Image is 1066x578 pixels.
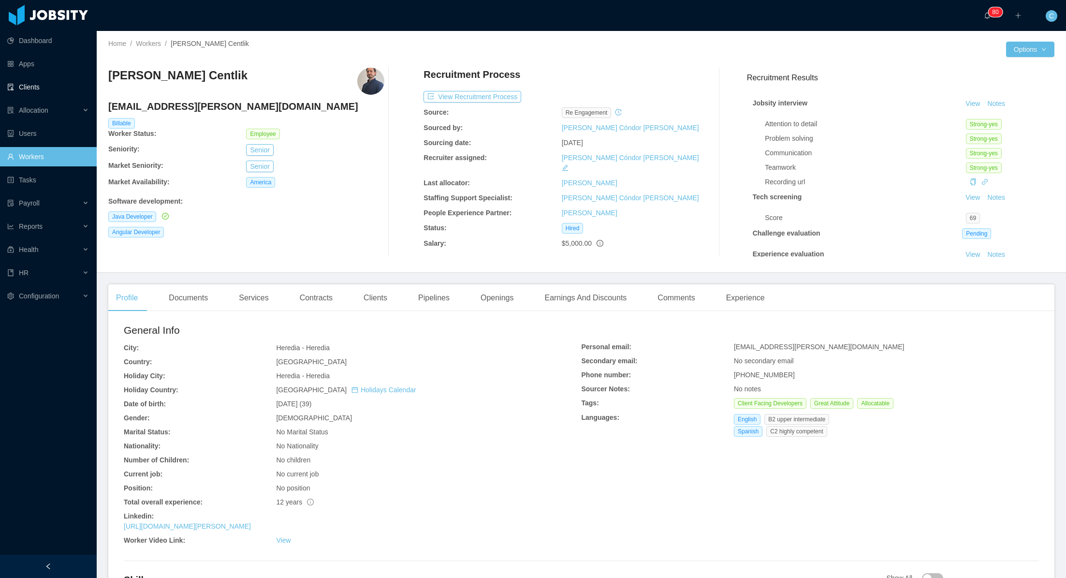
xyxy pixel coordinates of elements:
[124,456,189,464] b: Number of Children:
[582,385,630,393] b: Sourcer Notes:
[7,124,89,143] a: icon: robotUsers
[231,284,276,311] div: Services
[423,209,511,217] b: People Experience Partner:
[765,177,966,187] div: Recording url
[983,98,1009,110] button: Notes
[7,200,14,207] i: icon: file-protect
[1006,42,1054,57] button: Optionsicon: down
[753,250,824,258] strong: Experience evaluation
[124,522,251,530] a: [URL][DOMAIN_NAME][PERSON_NAME]
[7,246,14,253] i: icon: medicine-box
[992,7,995,17] p: 8
[423,91,521,103] button: icon: exportView Recruitment Process
[351,386,416,394] a: icon: calendarHolidays Calendar
[246,129,279,139] span: Employee
[423,179,470,187] b: Last allocator:
[966,148,1002,159] span: Strong-yes
[19,269,29,277] span: HR
[130,40,132,47] span: /
[582,357,638,365] b: Secondary email:
[276,400,311,408] span: [DATE] (39)
[171,40,249,47] span: [PERSON_NAME] Centlik
[165,40,167,47] span: /
[108,162,163,169] b: Market Seniority:
[1049,10,1054,22] span: C
[537,284,634,311] div: Earnings And Discounts
[246,144,273,156] button: Senior
[356,284,395,311] div: Clients
[276,372,330,380] span: Heredia - Heredia
[984,12,991,19] i: icon: bell
[19,246,38,253] span: Health
[962,193,983,201] a: View
[810,398,853,409] span: Great Attitude
[966,163,1002,173] span: Strong-yes
[734,398,806,409] span: Client Facing Developers
[562,179,617,187] a: [PERSON_NAME]
[734,357,794,365] span: No secondary email
[124,442,161,450] b: Nationality:
[7,77,89,97] a: icon: auditClients
[423,93,521,101] a: icon: exportView Recruitment Process
[423,68,520,81] h4: Recruitment Process
[582,343,632,351] b: Personal email:
[292,284,340,311] div: Contracts
[7,31,89,50] a: icon: pie-chartDashboard
[766,426,827,437] span: C2 highly competent
[7,147,89,166] a: icon: userWorkers
[108,40,126,47] a: Home
[108,197,183,205] b: Software development :
[124,358,152,366] b: Country:
[410,284,457,311] div: Pipelines
[562,124,699,132] a: [PERSON_NAME] Cóndor [PERSON_NAME]
[562,223,584,234] span: Hired
[108,130,156,137] b: Worker Status:
[276,344,330,352] span: Heredia - Heredia
[582,414,620,421] b: Languages:
[753,229,820,237] strong: Challenge evaluation
[124,400,166,408] b: Date of birth:
[423,239,446,247] b: Salary:
[423,154,487,162] b: Recruiter assigned:
[124,470,162,478] b: Current job:
[988,7,1002,17] sup: 80
[276,498,314,506] span: 12 years
[970,177,977,187] div: Copy
[276,470,319,478] span: No current job
[276,414,352,422] span: [DEMOGRAPHIC_DATA]
[562,107,612,118] span: re engagement
[562,154,699,162] a: [PERSON_NAME] Cóndor [PERSON_NAME]
[276,456,310,464] span: No children
[765,148,966,158] div: Communication
[276,358,347,366] span: [GEOGRAPHIC_DATA]
[423,124,463,132] b: Sourced by:
[124,372,165,380] b: Holiday City:
[562,164,569,171] i: icon: edit
[19,222,43,230] span: Reports
[7,269,14,276] i: icon: book
[747,72,1054,84] h3: Recruitment Results
[19,292,59,300] span: Configuration
[962,228,991,239] span: Pending
[7,107,14,114] i: icon: solution
[124,344,139,352] b: City:
[307,499,314,505] span: info-circle
[423,139,471,147] b: Sourcing date:
[136,40,161,47] a: Workers
[966,119,1002,130] span: Strong-yes
[162,213,169,220] i: icon: check-circle
[582,371,631,379] b: Phone number:
[765,133,966,144] div: Problem solving
[734,371,795,379] span: [PHONE_NUMBER]
[562,239,592,247] span: $5,000.00
[246,161,273,172] button: Senior
[1015,12,1022,19] i: icon: plus
[734,414,760,425] span: English
[7,293,14,299] i: icon: setting
[108,227,164,237] span: Angular Developer
[650,284,702,311] div: Comments
[562,194,699,202] a: [PERSON_NAME] Cóndor [PERSON_NAME]
[276,442,318,450] span: No Nationality
[351,386,358,393] i: icon: calendar
[108,145,140,153] b: Seniority:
